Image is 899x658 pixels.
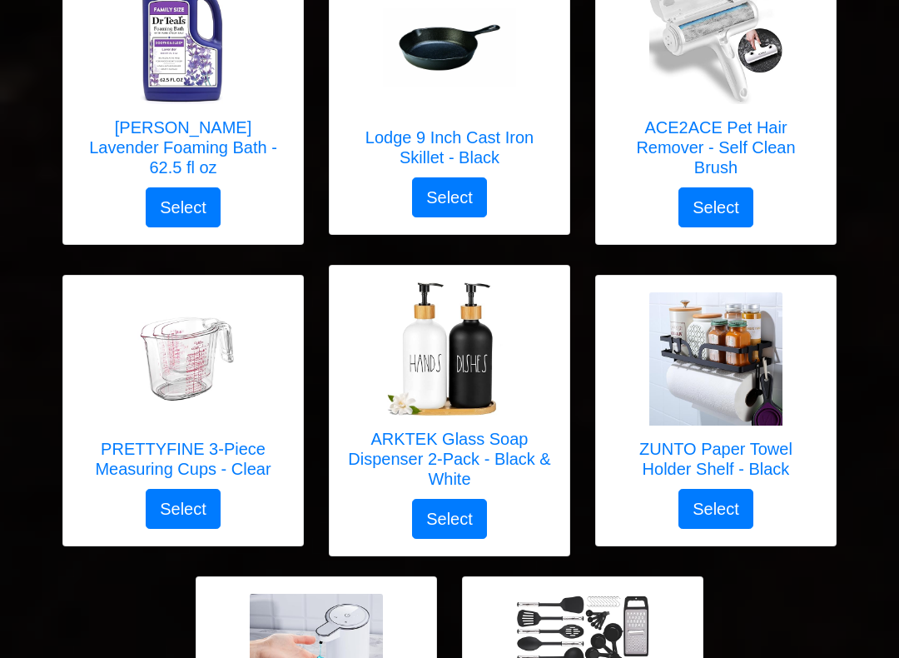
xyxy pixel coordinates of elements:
[412,177,487,217] button: Select
[412,499,487,539] button: Select
[117,292,250,426] img: PRETTYFINE 3-Piece Measuring Cups - Clear
[146,187,221,227] button: Select
[383,282,516,416] img: ARKTEK Glass Soap Dispenser 2-Pack - Black & White
[346,429,553,489] h5: ARKTEK Glass Soap Dispenser 2-Pack - Black & White
[649,292,782,426] img: ZUNTO Paper Towel Holder Shelf - Black
[613,439,819,479] h5: ZUNTO Paper Towel Holder Shelf - Black
[80,117,286,177] h5: [PERSON_NAME] Lavender Foaming Bath - 62.5 fl oz
[346,282,553,499] a: ARKTEK Glass Soap Dispenser 2-Pack - Black & White ARKTEK Glass Soap Dispenser 2-Pack - Black & W...
[146,489,221,529] button: Select
[80,292,286,489] a: PRETTYFINE 3-Piece Measuring Cups - Clear PRETTYFINE 3-Piece Measuring Cups - Clear
[613,292,819,489] a: ZUNTO Paper Towel Holder Shelf - Black ZUNTO Paper Towel Holder Shelf - Black
[613,117,819,177] h5: ACE2ACE Pet Hair Remover - Self Clean Brush
[80,439,286,479] h5: PRETTYFINE 3-Piece Measuring Cups - Clear
[678,187,753,227] button: Select
[346,127,553,167] h5: Lodge 9 Inch Cast Iron Skillet - Black
[678,489,753,529] button: Select
[383,8,516,87] img: Lodge 9 Inch Cast Iron Skillet - Black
